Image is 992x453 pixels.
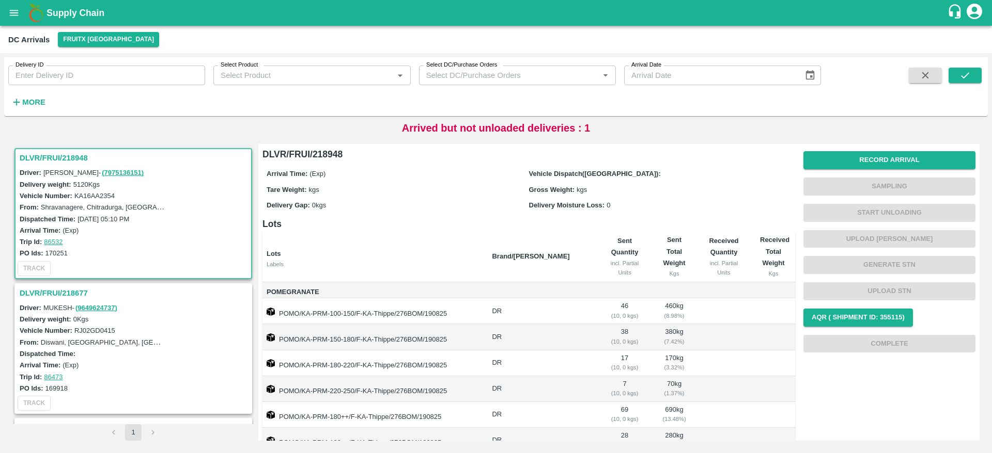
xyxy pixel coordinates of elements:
[20,249,43,257] label: PO Ids:
[947,4,965,22] div: customer-support
[262,324,484,350] td: POMO/KA-PRM-150-180/F-KA-Thippe/276BOM/190825
[661,337,688,346] div: ( 7.42 %)
[760,269,787,278] div: Kgs
[267,359,275,367] img: box
[484,324,597,350] td: DR
[75,304,117,312] a: (9649624737)
[267,186,307,193] label: Tare Weight:
[41,203,269,211] label: Shravanagere, Chitradurga, [GEOGRAPHIC_DATA], [GEOGRAPHIC_DATA]
[661,311,688,320] div: ( 8.98 %)
[267,385,275,393] img: box
[20,286,250,300] h3: DLVR/FRUI/218677
[393,69,407,82] button: Open
[20,373,42,381] label: Trip Id:
[20,421,250,434] h3: DLVR/FRUI/216360
[529,201,605,209] label: Delivery Moisture Loss:
[43,169,145,176] span: [PERSON_NAME] -
[661,389,688,398] div: ( 1.37 %)
[20,192,72,200] label: Vehicle Number:
[663,236,686,267] b: Sent Total Weight
[484,376,597,402] td: DR
[484,298,597,324] td: DR
[402,120,591,136] p: Arrived but not unloaded deliveries : 1
[611,237,639,256] b: Sent Quantity
[653,324,696,350] td: 380 kg
[597,402,653,428] td: 69
[267,411,275,419] img: box
[22,98,45,106] strong: More
[597,350,653,376] td: 17
[426,61,497,69] label: Select DC/Purchase Orders
[312,201,326,209] span: 0 kgs
[63,226,79,234] label: (Exp)
[8,66,205,85] input: Enter Delivery ID
[267,201,310,209] label: Delivery Gap:
[577,186,587,193] span: kgs
[605,414,644,424] div: ( 10, 0 kgs)
[484,350,597,376] td: DR
[803,151,975,169] button: Record Arrival
[20,315,71,323] label: Delivery weight:
[605,440,644,449] div: ( 10, 0 kgs)
[74,327,115,334] label: RJ02GD0415
[653,350,696,376] td: 170 kg
[2,1,26,25] button: open drawer
[20,203,39,211] label: From:
[262,217,795,231] h6: Lots
[78,215,129,223] label: [DATE] 05:10 PM
[605,337,644,346] div: ( 10, 0 kgs)
[8,93,48,111] button: More
[20,338,39,346] label: From:
[309,170,326,177] span: (Exp)
[26,3,47,23] img: logo
[104,424,163,441] nav: pagination navigation
[221,61,258,69] label: Select Product
[267,286,484,298] span: Pomegranate
[262,402,484,428] td: POMO/KA-PRM-180++/F-KA-Thippe/276BOM/190825
[607,201,610,209] span: 0
[20,238,42,246] label: Trip Id:
[262,147,795,161] h6: DLVR/FRUI/218948
[8,33,50,46] div: DC Arrivals
[20,384,43,392] label: PO Ids:
[74,192,115,200] label: KA16AA2354
[597,324,653,350] td: 38
[661,440,688,449] div: ( 5.47 %)
[262,298,484,324] td: POMO/KA-PRM-100-150/F-KA-Thippe/276BOM/190825
[20,327,72,334] label: Vehicle Number:
[661,269,688,278] div: Kgs
[267,250,281,257] b: Lots
[45,384,68,392] label: 169918
[262,350,484,376] td: POMO/KA-PRM-180-220/F-KA-Thippe/276BOM/190825
[73,181,100,188] label: 5120 Kgs
[624,66,796,85] input: Arrival Date
[44,238,63,246] a: 86532
[47,6,947,20] a: Supply Chain
[661,363,688,372] div: ( 3.32 %)
[45,249,68,257] label: 170251
[484,402,597,428] td: DR
[20,361,60,369] label: Arrival Time:
[605,311,644,320] div: ( 10, 0 kgs)
[267,436,275,445] img: box
[20,350,75,358] label: Dispatched Time:
[20,151,250,165] h3: DLVR/FRUI/218948
[216,69,390,82] input: Select Product
[653,402,696,428] td: 690 kg
[422,69,582,82] input: Select DC/Purchase Orders
[20,304,41,312] label: Driver:
[597,298,653,324] td: 46
[309,186,319,193] span: kgs
[605,363,644,372] div: ( 10, 0 kgs)
[965,2,984,24] div: account of current user
[599,69,612,82] button: Open
[267,170,307,177] label: Arrival Time:
[605,258,644,278] div: incl. Partial Units
[803,309,913,327] button: AQR ( Shipment Id: 355115)
[43,304,118,312] span: MUKESH -
[760,236,789,267] b: Received Total Weight
[125,424,142,441] button: page 1
[267,333,275,342] img: box
[631,61,661,69] label: Arrival Date
[20,226,60,234] label: Arrival Time:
